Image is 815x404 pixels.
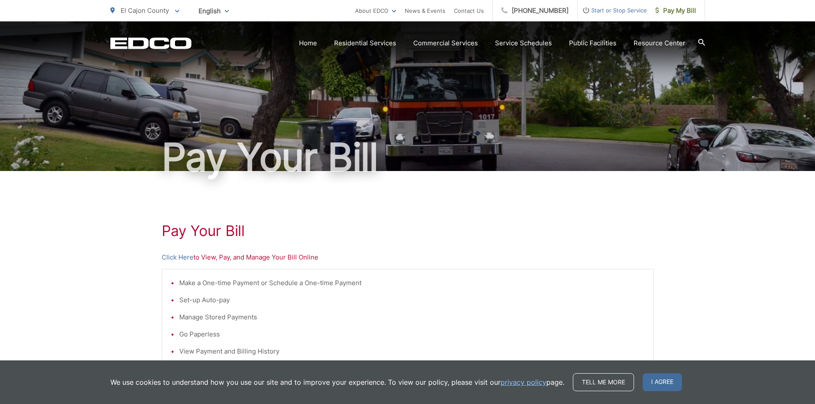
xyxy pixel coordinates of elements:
[110,136,705,179] h1: Pay Your Bill
[501,377,546,387] a: privacy policy
[454,6,484,16] a: Contact Us
[655,6,696,16] span: Pay My Bill
[569,38,616,48] a: Public Facilities
[405,6,445,16] a: News & Events
[299,38,317,48] a: Home
[355,6,396,16] a: About EDCO
[495,38,552,48] a: Service Schedules
[162,252,193,262] a: Click Here
[179,329,645,339] li: Go Paperless
[179,346,645,357] li: View Payment and Billing History
[413,38,478,48] a: Commercial Services
[110,37,192,49] a: EDCD logo. Return to the homepage.
[179,278,645,288] li: Make a One-time Payment or Schedule a One-time Payment
[121,6,169,15] span: El Cajon County
[192,3,235,18] span: English
[179,295,645,305] li: Set-up Auto-pay
[643,373,682,391] span: I agree
[634,38,685,48] a: Resource Center
[162,222,654,239] h1: Pay Your Bill
[334,38,396,48] a: Residential Services
[573,373,634,391] a: Tell me more
[179,312,645,322] li: Manage Stored Payments
[110,377,564,387] p: We use cookies to understand how you use our site and to improve your experience. To view our pol...
[162,252,654,262] p: to View, Pay, and Manage Your Bill Online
